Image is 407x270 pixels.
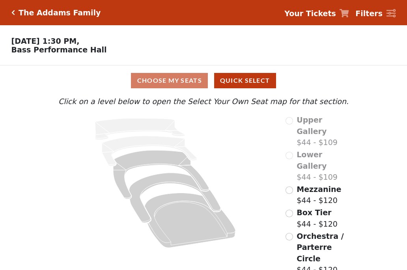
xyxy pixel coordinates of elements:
[355,9,383,18] strong: Filters
[297,184,341,206] label: $44 - $120
[11,10,15,15] a: Click here to go back to filters
[297,149,351,183] label: $44 - $109
[95,118,185,140] path: Upper Gallery - Seats Available: 0
[297,115,327,136] span: Upper Gallery
[284,8,349,19] a: Your Tickets
[297,150,327,170] span: Lower Gallery
[19,8,101,17] h5: The Addams Family
[297,232,344,263] span: Orchestra / Parterre Circle
[297,114,351,148] label: $44 - $109
[214,73,276,88] button: Quick Select
[297,208,331,217] span: Box Tier
[297,207,338,229] label: $44 - $120
[56,96,351,107] p: Click on a level below to open the Select Your Own Seat map for that section.
[297,185,341,194] span: Mezzanine
[355,8,396,19] a: Filters
[102,136,197,166] path: Lower Gallery - Seats Available: 0
[145,193,236,248] path: Orchestra / Parterre Circle - Seats Available: 135
[284,9,336,18] strong: Your Tickets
